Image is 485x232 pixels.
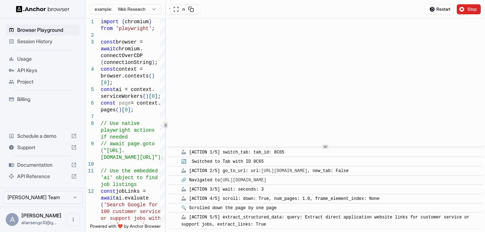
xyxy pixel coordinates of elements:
[101,19,119,25] span: import
[172,186,176,193] span: ​
[86,32,94,39] div: 2
[170,4,182,14] button: Open in full screen
[90,223,161,232] span: Powered with ❤️ by Anchor Browser
[17,132,68,140] span: Schedule a demo
[172,149,176,156] span: ​
[6,94,80,105] div: Billing
[467,6,477,12] span: Stop
[17,38,77,45] span: Session History
[101,53,143,59] span: connectOverCDP
[101,202,104,208] span: (
[101,66,116,72] span: const
[172,214,176,221] span: ​
[101,87,116,92] span: const
[101,188,116,194] span: const
[152,26,155,31] span: ;
[104,60,151,65] span: connectionString
[116,87,155,92] span: ai = context.
[116,66,143,72] span: context =
[104,202,157,208] span: 'Search Google for
[86,39,94,46] div: 3
[146,94,149,99] span: )
[101,175,158,181] span: 'ai' object to find
[6,159,80,171] div: Documentation
[6,53,80,65] div: Usage
[17,96,77,103] span: Billing
[101,222,155,228] span: work from anywhere
[17,78,77,85] span: Project
[172,177,176,184] span: ​
[101,168,158,174] span: // Use the embedded
[172,158,176,165] span: ​
[181,206,276,211] span: 🔍 Scrolled down the page by one page
[21,220,56,225] span: allansengo10@gmail.com
[95,6,112,12] span: example:
[152,73,155,79] span: )
[220,178,266,183] a: [URL][DOMAIN_NAME]
[6,130,80,142] div: Schedule a demo
[110,80,112,86] span: ;
[116,46,143,52] span: chromium.
[181,187,264,192] span: 🦾 [ACTION 3/5] wait: seconds: 3
[158,94,161,99] span: ;
[86,66,94,73] div: 4
[131,100,161,106] span: = context.
[86,114,94,120] div: 7
[86,188,94,195] div: 12
[436,6,450,12] span: Restart
[6,65,80,76] div: API Keys
[116,188,146,194] span: jobLinks =
[128,107,131,113] span: ]
[125,19,149,25] span: chromium
[172,205,176,212] span: ​
[6,171,80,182] div: API Reference
[107,80,110,86] span: ]
[17,144,68,151] span: Support
[143,94,146,99] span: (
[21,212,61,218] span: Allan Sengo
[6,24,80,36] div: Browser Playground
[149,19,151,25] span: }
[17,173,68,180] span: API Reference
[101,148,125,153] span: ("[URL].
[425,4,454,14] button: Restart
[155,94,157,99] span: ]
[101,216,161,221] span: or support jobs with
[101,127,155,133] span: playwright actions
[116,39,143,45] span: browser =
[101,209,161,215] span: 100 customer service
[101,73,149,79] span: browser.contexts
[17,55,77,62] span: Usage
[86,100,94,107] div: 6
[101,100,116,106] span: const
[101,121,140,126] span: // Use native
[101,46,116,52] span: await
[116,107,119,113] span: (
[101,134,128,140] span: if needed
[86,168,94,175] div: 11
[155,60,157,65] span: ;
[122,107,125,113] span: [
[152,60,155,65] span: )
[67,213,80,226] button: Open menu
[181,196,379,201] span: 🦾 [ACTION 4/5] scroll: down: True, num_pages: 1.0, frame_element_index: None
[149,94,151,99] span: [
[119,100,131,106] span: page
[86,86,94,93] div: 5
[16,6,70,12] img: Anchor Logo
[101,195,116,201] span: await
[6,213,19,226] div: A
[101,26,113,31] span: from
[125,107,127,113] span: 0
[116,26,152,31] span: 'playwright'
[86,161,94,168] div: 10
[17,161,68,168] span: Documentation
[86,141,94,147] div: 9
[119,107,121,113] span: )
[101,80,104,86] span: [
[181,168,349,173] span: 🦾 [ACTION 2/5] go_to_url: url: , new_tab: False
[149,73,151,79] span: (
[181,159,264,164] span: 🔄 Switched to Tab with ID 8C65
[6,36,80,47] div: Session History
[17,26,77,34] span: Browser Playground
